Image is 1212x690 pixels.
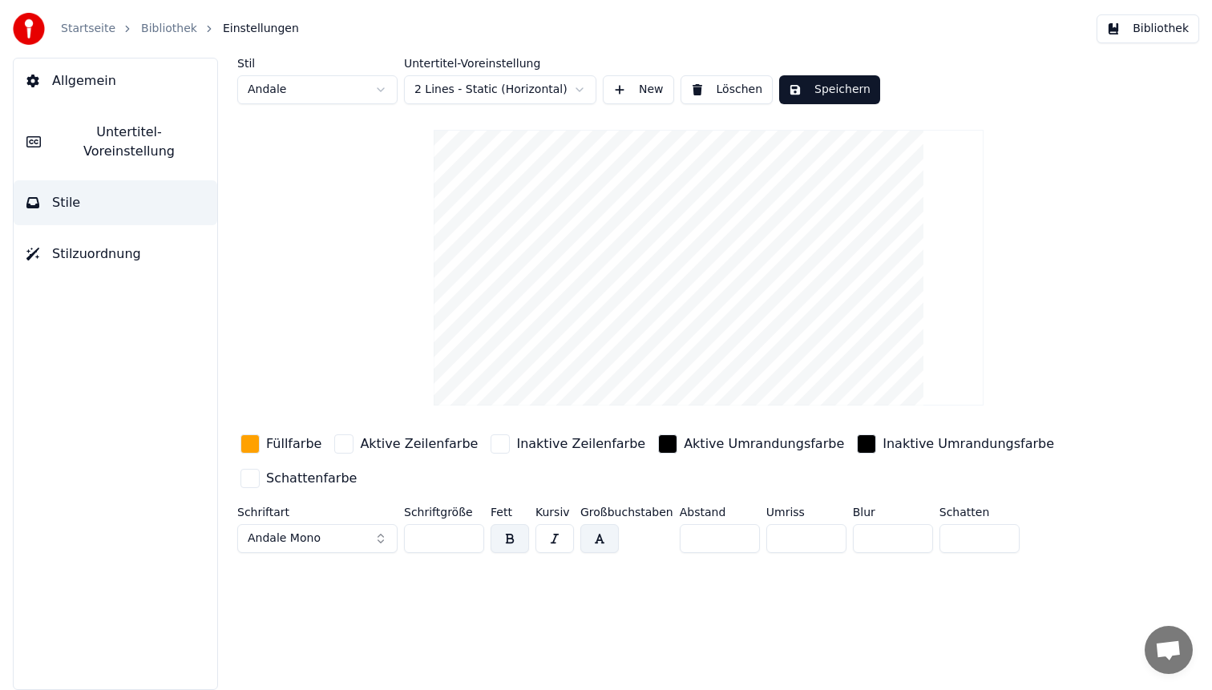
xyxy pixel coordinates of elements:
label: Fett [491,506,529,518]
button: Füllfarbe [237,431,325,457]
span: Untertitel-Voreinstellung [54,123,204,161]
label: Untertitel-Voreinstellung [404,58,596,69]
div: Füllfarbe [266,434,321,454]
label: Stil [237,58,398,69]
div: Aktive Umrandungsfarbe [684,434,844,454]
button: Aktive Umrandungsfarbe [655,431,847,457]
span: Allgemein [52,71,116,91]
label: Schatten [939,506,1020,518]
nav: breadcrumb [61,21,299,37]
a: Bibliothek [141,21,197,37]
div: Inaktive Umrandungsfarbe [883,434,1054,454]
div: Inaktive Zeilenfarbe [516,434,645,454]
button: Löschen [681,75,773,104]
button: Inaktive Umrandungsfarbe [854,431,1057,457]
button: Inaktive Zeilenfarbe [487,431,648,457]
label: Schriftart [237,506,398,518]
div: Aktive Zeilenfarbe [360,434,478,454]
label: Blur [853,506,933,518]
span: Einstellungen [223,21,299,37]
button: Speichern [779,75,880,104]
span: Andale Mono [248,531,321,547]
button: Untertitel-Voreinstellung [14,110,217,174]
span: Stilzuordnung [52,244,141,264]
button: Stilzuordnung [14,232,217,276]
button: Allgemein [14,59,217,103]
div: Schattenfarbe [266,469,357,488]
label: Kursiv [535,506,574,518]
button: Bibliothek [1097,14,1199,43]
label: Umriss [766,506,846,518]
span: Stile [52,193,80,212]
a: Chat öffnen [1145,626,1193,674]
button: Schattenfarbe [237,466,360,491]
label: Abstand [680,506,760,518]
label: Großbuchstaben [580,506,673,518]
button: Stile [14,180,217,225]
button: New [603,75,674,104]
img: youka [13,13,45,45]
label: Schriftgröße [404,506,484,518]
button: Aktive Zeilenfarbe [331,431,481,457]
a: Startseite [61,21,115,37]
